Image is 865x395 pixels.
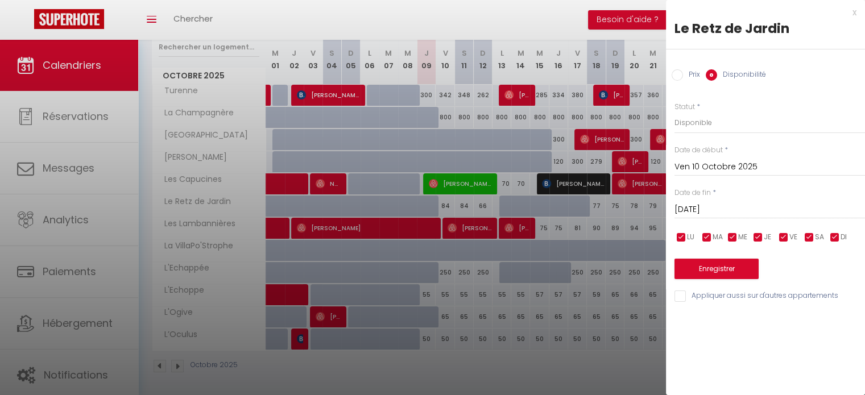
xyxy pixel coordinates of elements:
[738,232,747,243] span: ME
[674,145,723,156] label: Date de début
[666,6,856,19] div: x
[841,232,847,243] span: DI
[687,232,694,243] span: LU
[789,232,797,243] span: VE
[674,188,711,198] label: Date de fin
[713,232,723,243] span: MA
[674,102,695,113] label: Statut
[674,19,856,38] div: Le Retz de Jardin
[674,259,759,279] button: Enregistrer
[683,69,700,82] label: Prix
[815,232,824,243] span: SA
[717,69,766,82] label: Disponibilité
[764,232,771,243] span: JE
